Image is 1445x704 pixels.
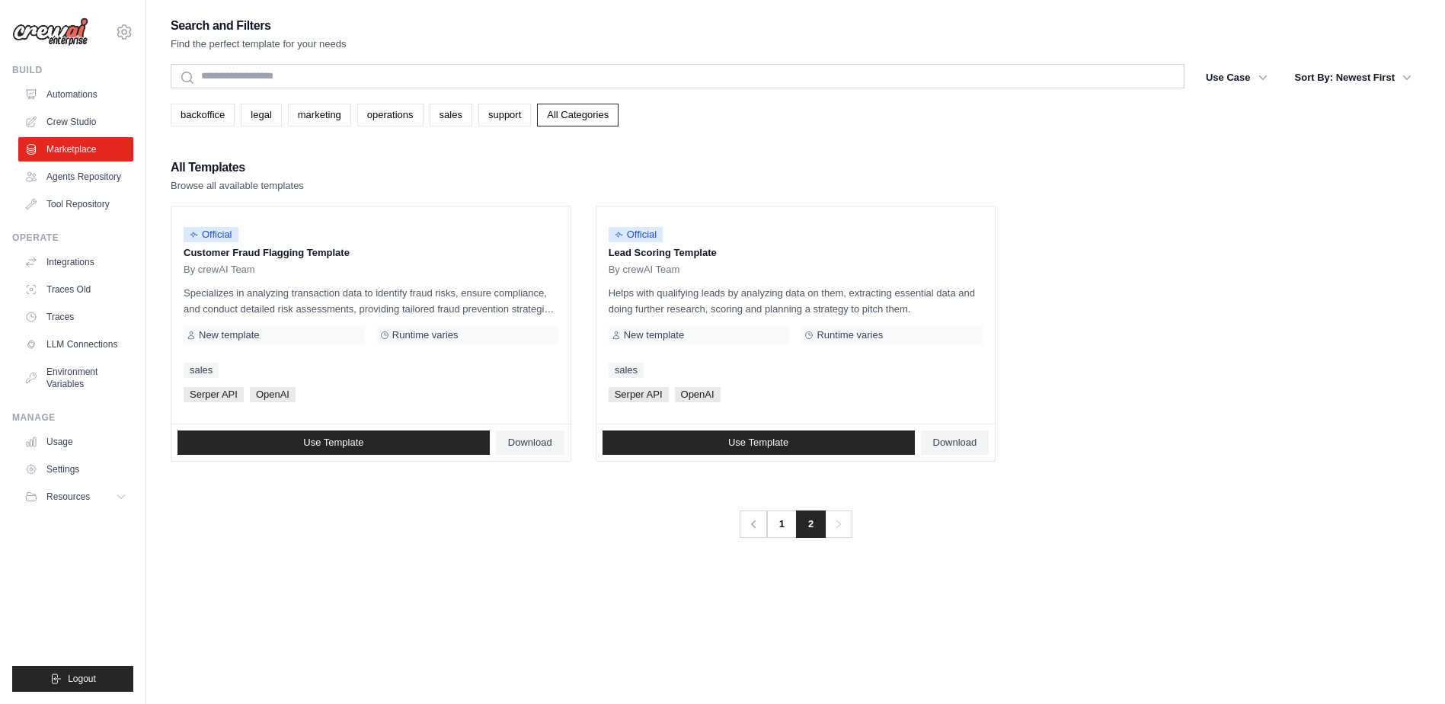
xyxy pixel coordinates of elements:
[430,104,472,126] a: sales
[609,387,669,402] span: Serper API
[478,104,531,126] a: support
[624,329,684,341] span: New template
[609,285,983,317] p: Helps with qualifying leads by analyzing data on them, extracting essential data and doing furthe...
[921,430,989,455] a: Download
[18,332,133,357] a: LLM Connections
[241,104,281,126] a: legal
[496,430,564,455] a: Download
[68,673,96,685] span: Logout
[1197,64,1277,91] button: Use Case
[184,264,255,276] span: By crewAI Team
[177,430,490,455] a: Use Template
[796,510,826,538] span: 2
[199,329,259,341] span: New template
[18,110,133,134] a: Crew Studio
[12,666,133,692] button: Logout
[18,250,133,274] a: Integrations
[1286,64,1421,91] button: Sort By: Newest First
[171,157,304,178] h2: All Templates
[184,285,558,317] p: Specializes in analyzing transaction data to identify fraud risks, ensure compliance, and conduct...
[288,104,351,126] a: marketing
[303,437,363,449] span: Use Template
[18,360,133,396] a: Environment Variables
[18,277,133,302] a: Traces Old
[12,64,133,76] div: Build
[18,457,133,482] a: Settings
[18,192,133,216] a: Tool Repository
[728,437,788,449] span: Use Template
[766,510,797,538] a: 1
[609,264,680,276] span: By crewAI Team
[537,104,619,126] a: All Categories
[184,387,244,402] span: Serper API
[250,387,296,402] span: OpenAI
[609,363,644,378] a: sales
[392,329,459,341] span: Runtime varies
[508,437,552,449] span: Download
[357,104,424,126] a: operations
[12,232,133,244] div: Operate
[12,18,88,46] img: Logo
[171,37,347,52] p: Find the perfect template for your needs
[171,178,304,194] p: Browse all available templates
[46,491,90,503] span: Resources
[184,245,558,261] p: Customer Fraud Flagging Template
[933,437,977,449] span: Download
[171,104,235,126] a: backoffice
[171,15,347,37] h2: Search and Filters
[18,137,133,162] a: Marketplace
[184,227,238,242] span: Official
[675,387,721,402] span: OpenAI
[739,510,852,538] nav: Pagination
[18,82,133,107] a: Automations
[18,305,133,329] a: Traces
[18,485,133,509] button: Resources
[184,363,219,378] a: sales
[609,245,983,261] p: Lead Scoring Template
[817,329,883,341] span: Runtime varies
[18,430,133,454] a: Usage
[18,165,133,189] a: Agents Repository
[12,411,133,424] div: Manage
[609,227,663,242] span: Official
[603,430,915,455] a: Use Template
